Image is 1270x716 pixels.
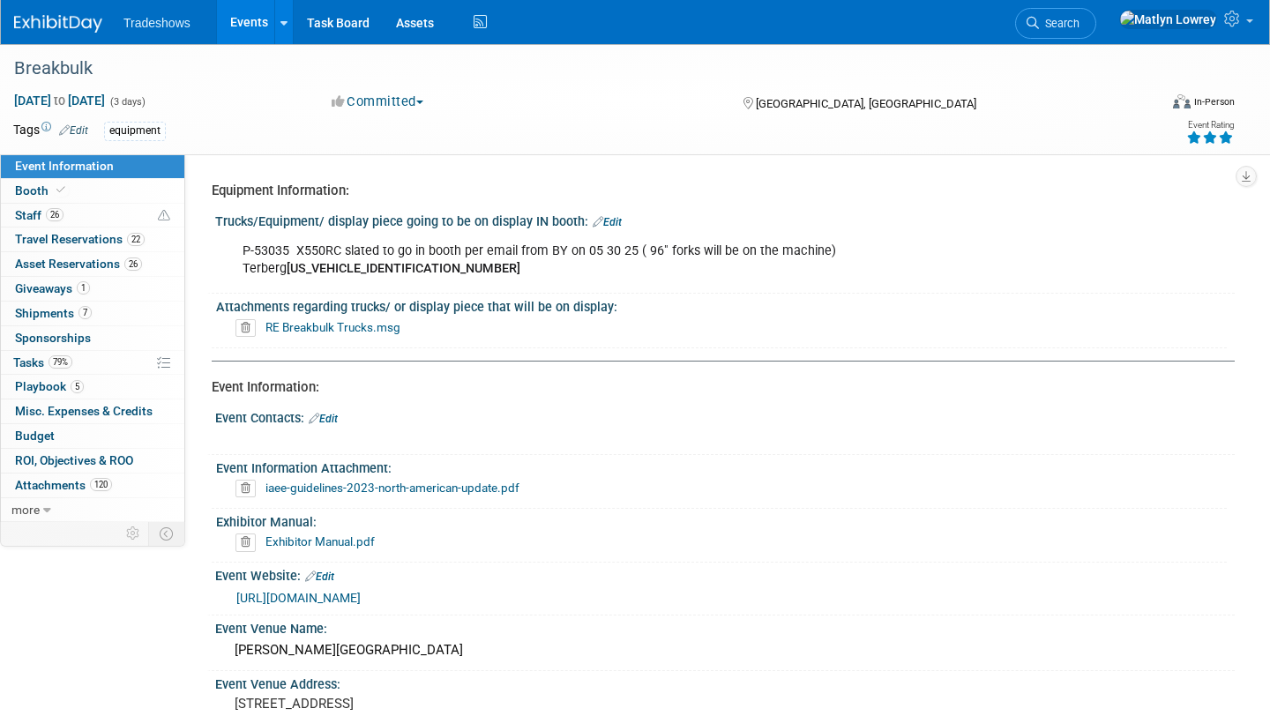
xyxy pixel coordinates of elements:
i: Booth reservation complete [56,185,65,195]
a: Shipments7 [1,302,184,325]
a: Delete attachment? [235,322,263,334]
div: Trucks/Equipment/ display piece going to be on display IN booth: [215,208,1235,231]
div: Event Venue Name: [215,615,1235,638]
a: Edit [305,571,334,583]
div: Exhibitor Manual: [216,509,1227,531]
a: Delete attachment? [235,482,263,495]
div: P-53035 X550RC slated to go in booth per email from BY on 05 30 25 ( 96" forks will be on the mac... [230,234,1038,287]
span: Misc. Expenses & Credits [15,404,153,418]
div: Equipment Information: [212,182,1221,200]
span: Attachments [15,478,112,492]
div: Event Venue Address: [215,671,1235,693]
div: Event Information Attachment: [216,455,1227,477]
span: 79% [49,355,72,369]
div: Event Contacts: [215,405,1235,428]
a: Attachments120 [1,474,184,497]
a: ROI, Objectives & ROO [1,449,184,473]
a: Edit [309,413,338,425]
span: Giveaways [15,281,90,295]
span: [GEOGRAPHIC_DATA], [GEOGRAPHIC_DATA] [756,97,976,110]
a: Exhibitor Manual.pdf [265,534,375,548]
span: Travel Reservations [15,232,145,246]
span: Budget [15,429,55,443]
div: Attachments regarding trucks/ or display piece that will be on display: [216,294,1227,316]
div: Event Information: [212,378,1221,397]
a: Budget [1,424,184,448]
a: Giveaways1 [1,277,184,301]
span: 1 [77,281,90,295]
div: Breakbulk [8,53,1131,85]
a: Edit [59,124,88,137]
a: Tasks79% [1,351,184,375]
span: 5 [71,380,84,393]
img: Matlyn Lowrey [1119,10,1217,29]
a: RE Breakbulk Trucks.msg [265,320,400,334]
img: ExhibitDay [14,15,102,33]
a: Booth [1,179,184,203]
span: Playbook [15,379,84,393]
span: [DATE] [DATE] [13,93,106,108]
span: Staff [15,208,63,222]
span: (3 days) [108,96,146,108]
b: [US_VEHICLE_IDENTIFICATION_NUMBER] [287,261,520,276]
a: Search [1015,8,1096,39]
span: Event Information [15,159,114,173]
button: Committed [325,93,430,111]
a: Staff26 [1,204,184,227]
a: iaee-guidelines-2023-north-american-update.pdf [265,481,519,495]
span: to [51,93,68,108]
span: ROI, Objectives & ROO [15,453,133,467]
a: Playbook5 [1,375,184,399]
img: Format-Inperson.png [1173,94,1191,108]
span: Search [1039,17,1079,30]
span: Shipments [15,306,92,320]
pre: [STREET_ADDRESS] [235,696,621,712]
div: equipment [104,122,166,140]
a: Event Information [1,154,184,178]
a: Sponsorships [1,326,184,350]
span: 26 [46,208,63,221]
a: Delete attachment? [235,536,263,548]
td: Toggle Event Tabs [149,522,185,545]
span: 26 [124,257,142,271]
span: 7 [78,306,92,319]
a: Misc. Expenses & Credits [1,399,184,423]
div: Event Rating [1186,121,1234,130]
div: In-Person [1193,95,1235,108]
a: Asset Reservations26 [1,252,184,276]
span: Potential Scheduling Conflict -- at least one attendee is tagged in another overlapping event. [158,208,170,224]
span: 120 [90,478,112,491]
a: [URL][DOMAIN_NAME] [236,591,361,605]
span: Tasks [13,355,72,369]
span: more [11,503,40,517]
td: Personalize Event Tab Strip [118,522,149,545]
td: Tags [13,121,88,141]
a: more [1,498,184,522]
span: Sponsorships [15,331,91,345]
div: Event Website: [215,563,1235,585]
span: Booth [15,183,69,198]
span: Asset Reservations [15,257,142,271]
div: Event Format [1053,92,1235,118]
a: Edit [593,216,622,228]
a: Travel Reservations22 [1,227,184,251]
span: 22 [127,233,145,246]
div: [PERSON_NAME][GEOGRAPHIC_DATA] [228,637,1221,664]
span: Tradeshows [123,16,190,30]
